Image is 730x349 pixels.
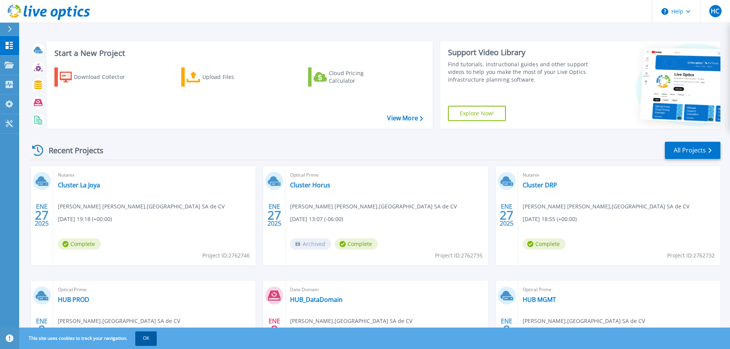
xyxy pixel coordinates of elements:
[523,296,556,303] a: HUB MGMT
[58,296,89,303] a: HUB PROD
[267,212,281,218] span: 27
[523,317,645,325] span: [PERSON_NAME] , [GEOGRAPHIC_DATA] SA de CV
[58,202,225,211] span: [PERSON_NAME] [PERSON_NAME] , [GEOGRAPHIC_DATA] SA de CV
[290,238,331,250] span: Archived
[499,201,514,229] div: ENE 2025
[290,171,483,179] span: Optical Prime
[290,215,343,223] span: [DATE] 13:07 (-06:00)
[202,251,250,260] span: Project ID: 2762746
[54,49,423,57] h3: Start a New Project
[499,316,514,344] div: ENE 2025
[35,212,49,218] span: 27
[335,238,378,250] span: Complete
[181,67,267,87] a: Upload Files
[58,317,180,325] span: [PERSON_NAME] , [GEOGRAPHIC_DATA] SA de CV
[58,285,251,294] span: Optical Prime
[667,251,715,260] span: Project ID: 2762732
[30,141,114,160] div: Recent Projects
[34,316,49,344] div: ENE 2025
[448,61,591,84] div: Find tutorials, instructional guides and other support videos to help you make the most of your L...
[290,285,483,294] span: Data Domain
[308,67,394,87] a: Cloud Pricing Calculator
[500,212,513,218] span: 27
[435,251,482,260] span: Project ID: 2762735
[74,69,135,85] div: Download Collector
[711,8,719,14] span: HC
[523,171,716,179] span: Nutanix
[329,69,390,85] div: Cloud Pricing Calculator
[54,67,140,87] a: Download Collector
[523,215,577,223] span: [DATE] 18:55 (+00:00)
[448,48,591,57] div: Support Video Library
[523,202,689,211] span: [PERSON_NAME] [PERSON_NAME] , [GEOGRAPHIC_DATA] SA de CV
[202,69,264,85] div: Upload Files
[267,316,282,344] div: ENE 2025
[58,171,251,179] span: Nutanix
[448,106,506,121] a: Explore Now!
[523,238,566,250] span: Complete
[290,317,412,325] span: [PERSON_NAME] , [GEOGRAPHIC_DATA] SA de CV
[387,115,423,122] a: View More
[523,181,557,189] a: Cluster DRP
[290,181,330,189] a: Cluster Horus
[135,331,157,345] button: OK
[58,238,101,250] span: Complete
[665,142,720,159] a: All Projects
[58,181,100,189] a: Cluster La Joya
[38,326,45,333] span: 8
[523,285,716,294] span: Optical Prime
[290,296,343,303] a: HUB_DataDomain
[271,326,278,333] span: 8
[290,202,457,211] span: [PERSON_NAME] [PERSON_NAME] , [GEOGRAPHIC_DATA] SA de CV
[34,201,49,229] div: ENE 2025
[267,201,282,229] div: ENE 2025
[503,326,510,333] span: 8
[58,215,112,223] span: [DATE] 19:18 (+00:00)
[21,331,157,345] span: This site uses cookies to track your navigation.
